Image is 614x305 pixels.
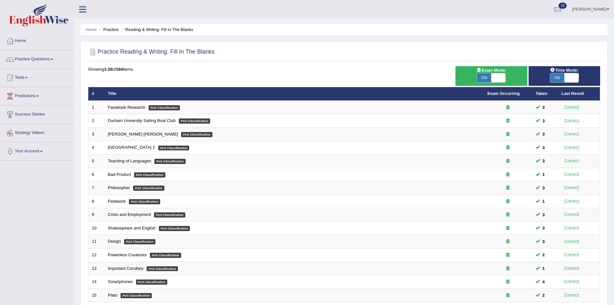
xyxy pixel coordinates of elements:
a: Predictions [0,87,74,103]
td: 5 [88,155,104,168]
a: Fieldwork [108,199,126,204]
td: 15 [88,289,104,302]
div: Exam occurring question [487,198,529,205]
td: 1 [88,101,104,114]
td: 8 [88,195,104,208]
a: Exam Occurring [487,91,520,96]
div: Correct [561,130,582,138]
td: 13 [88,262,104,275]
b: 164 [116,67,123,72]
span: You can still take this question [540,265,547,272]
div: Correct [561,171,582,178]
em: PoS Classification [154,159,186,164]
em: PoS Classification [147,266,178,271]
a: Teaching of Languages [108,158,151,163]
div: Correct [561,104,582,111]
em: PoS Classification [154,212,185,218]
span: You can still take this question [540,238,547,245]
div: Correct [561,184,582,191]
div: Correct [561,251,582,259]
span: You can still take this question [540,211,547,218]
span: ON [477,73,491,82]
em: PoS Classification [129,199,160,204]
div: Exam occurring question [487,252,529,258]
span: You can still take this question [540,117,547,124]
td: 14 [88,275,104,289]
a: Important Corollary [108,266,144,271]
span: You can still take this question [540,144,547,151]
span: You can still take this question [540,251,547,258]
span: You can still take this question [540,279,547,285]
em: PoS Classification [121,293,152,298]
div: Exam occurring question [487,172,529,178]
span: 16 [559,3,567,9]
div: Exam occurring question [487,145,529,151]
td: 6 [88,168,104,181]
div: Exam occurring question [487,185,529,191]
td: 4 [88,141,104,155]
a: Your Account [0,142,74,158]
em: PoS Classification [159,226,190,231]
div: Correct [561,278,582,285]
td: 11 [88,235,104,249]
span: You can still take this question [540,225,547,231]
div: Show exams occurring in exams [455,66,527,86]
em: PoS Classification [181,132,212,137]
em: PoS Classification [136,280,167,285]
a: Home [85,27,97,32]
div: Exam occurring question [487,239,529,245]
a: Facebook Research [108,105,145,110]
div: Correct [561,198,582,205]
span: You can still take this question [540,292,547,299]
span: You can still take this question [540,104,547,111]
div: Correct [561,117,582,125]
div: Correct [561,157,582,165]
li: Practice [98,26,118,33]
td: 2 [88,114,104,128]
div: Exam occurring question [487,158,529,164]
a: Philosopher [108,185,130,190]
td: 10 [88,221,104,235]
div: Exam occurring question [487,225,529,231]
th: # [88,87,104,101]
th: Taken [532,87,558,101]
a: Smartphones [108,279,133,284]
div: Correct [561,291,582,299]
a: Plato [108,293,118,298]
a: Bad Product [108,172,131,177]
span: You can still take this question [540,198,547,205]
td: 12 [88,248,104,262]
a: Strategy Videos [0,124,74,140]
div: Exam occurring question [487,118,529,124]
a: Durham University Sailing Boat Club [108,118,176,123]
div: Exam occurring question [487,131,529,137]
a: Shakespeare and English [108,226,156,230]
a: Crisis and Employment [108,212,151,217]
li: Reading & Writing: Fill In The Blanks [120,26,193,33]
em: PoS Classification [150,253,181,258]
em: PoS Classification [179,118,210,124]
div: Showing of items. [88,66,600,72]
a: Design [108,239,121,244]
span: You can still take this question [540,131,547,137]
em: PoS Classification [158,146,190,151]
div: Exam occurring question [487,266,529,272]
a: Powerless Creatures [108,252,147,257]
td: 9 [88,208,104,222]
span: ON [550,73,564,82]
span: You can still take this question [540,185,547,191]
em: PoS Classification [133,186,164,191]
a: [PERSON_NAME] [PERSON_NAME] [108,132,178,137]
div: Correct [561,265,582,272]
div: Exam occurring question [487,212,529,218]
div: Correct [561,224,582,232]
em: PoS Classification [149,105,180,110]
a: Success Stories [0,106,74,122]
div: Correct [561,144,582,151]
h2: Practice Reading & Writing: Fill In The Blanks [88,47,215,57]
div: Exam occurring question [487,105,529,111]
em: PoS Classification [134,172,165,178]
span: You can still take this question [540,171,547,178]
td: 7 [88,181,104,195]
div: Exam occurring question [487,279,529,285]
